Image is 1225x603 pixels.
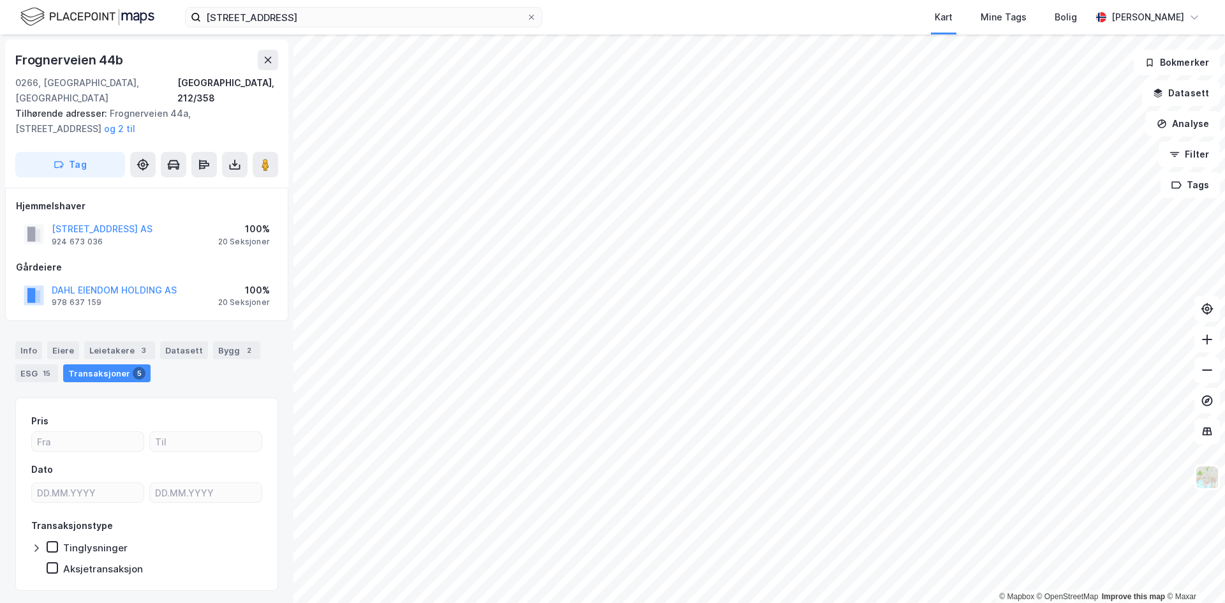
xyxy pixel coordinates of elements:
div: 15 [40,367,53,380]
a: Mapbox [999,592,1034,601]
div: 2 [242,344,255,357]
div: 100% [218,221,270,237]
div: ESG [15,364,58,382]
div: Hjemmelshaver [16,198,278,214]
input: DD.MM.YYYY [32,483,144,502]
div: Mine Tags [981,10,1027,25]
div: Bolig [1055,10,1077,25]
div: Tinglysninger [63,542,128,554]
button: Tags [1161,172,1220,198]
div: Info [15,341,42,359]
button: Filter [1159,142,1220,167]
div: Aksjetransaksjon [63,563,143,575]
button: Tag [15,152,125,177]
span: Tilhørende adresser: [15,108,110,119]
div: 20 Seksjoner [218,297,270,308]
div: Bygg [213,341,260,359]
iframe: Chat Widget [1161,542,1225,603]
input: Til [150,432,262,451]
div: Pris [31,413,48,429]
div: Frognerveien 44a, [STREET_ADDRESS] [15,106,268,137]
div: 3 [137,344,150,357]
img: logo.f888ab2527a4732fd821a326f86c7f29.svg [20,6,154,28]
a: Improve this map [1102,592,1165,601]
input: Fra [32,432,144,451]
input: DD.MM.YYYY [150,483,262,502]
div: Datasett [160,341,208,359]
div: 5 [133,367,145,380]
button: Analyse [1146,111,1220,137]
div: 924 673 036 [52,237,103,247]
button: Bokmerker [1134,50,1220,75]
img: Z [1195,465,1219,489]
div: Kart [935,10,953,25]
div: Transaksjonstype [31,518,113,533]
div: Transaksjoner [63,364,151,382]
div: Eiere [47,341,79,359]
div: 978 637 159 [52,297,101,308]
div: 0266, [GEOGRAPHIC_DATA], [GEOGRAPHIC_DATA] [15,75,177,106]
div: Gårdeiere [16,260,278,275]
div: [GEOGRAPHIC_DATA], 212/358 [177,75,278,106]
div: 100% [218,283,270,298]
div: Frognerveien 44b [15,50,126,70]
div: Dato [31,462,53,477]
div: Kontrollprogram for chat [1161,542,1225,603]
a: OpenStreetMap [1037,592,1099,601]
div: 20 Seksjoner [218,237,270,247]
button: Datasett [1142,80,1220,106]
div: Leietakere [84,341,155,359]
div: [PERSON_NAME] [1111,10,1184,25]
input: Søk på adresse, matrikkel, gårdeiere, leietakere eller personer [201,8,526,27]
